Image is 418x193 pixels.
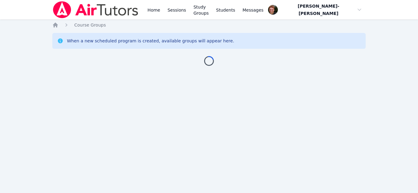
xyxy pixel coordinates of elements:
[52,1,139,18] img: Air Tutors
[52,22,366,28] nav: Breadcrumb
[74,23,106,27] span: Course Groups
[67,38,234,44] div: When a new scheduled program is created, available groups will appear here.
[243,7,264,13] span: Messages
[74,22,106,28] a: Course Groups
